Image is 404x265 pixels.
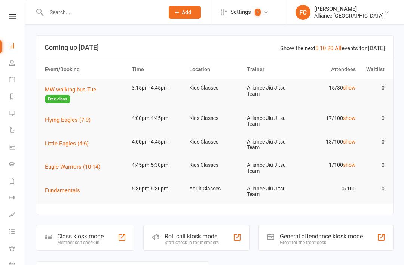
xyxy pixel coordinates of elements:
[359,60,388,79] th: Waitlist
[320,45,326,52] a: 10
[169,6,201,19] button: Add
[280,44,385,53] div: Show the next events for [DATE]
[57,233,104,240] div: Class kiosk mode
[128,109,186,127] td: 4:00pm-4:45pm
[182,9,191,15] span: Add
[186,109,244,127] td: Kids Classes
[280,240,363,245] div: Great for the front desk
[45,86,96,93] span: MW walking bus Tue
[359,109,388,127] td: 0
[45,95,70,103] span: Free class
[186,180,244,198] td: Adult Classes
[244,133,301,157] td: Alliance Jiu Jitsu Team
[165,233,219,240] div: Roll call kiosk mode
[301,60,359,79] th: Attendees
[335,45,342,52] a: All
[343,115,356,121] a: show
[45,162,105,171] button: Eagle Warriors (10-14)
[301,133,359,151] td: 13/100
[186,79,244,97] td: Kids Classes
[57,240,104,245] div: Member self check-in
[45,85,125,103] button: MW walking bus TueFree class
[45,186,85,195] button: Fundamentals
[186,133,244,151] td: Kids Classes
[9,72,26,89] a: Calendar
[186,60,244,79] th: Location
[244,60,301,79] th: Trainer
[45,115,96,124] button: Flying Eagles (7-9)
[359,180,388,198] td: 0
[230,4,251,21] span: Settings
[186,156,244,174] td: Kids Classes
[45,140,89,147] span: Little Eagles (4-6)
[244,79,301,103] td: Alliance Jiu Jitsu Team
[42,60,128,79] th: Event/Booking
[45,163,100,170] span: Eagle Warriors (10-14)
[244,109,301,133] td: Alliance Jiu Jitsu Team
[301,79,359,97] td: 15/30
[45,139,94,148] button: Little Eagles (4-6)
[359,156,388,174] td: 0
[128,133,186,151] td: 4:00pm-4:45pm
[165,240,219,245] div: Staff check-in for members
[128,60,186,79] th: Time
[9,38,26,55] a: Dashboard
[128,180,186,198] td: 5:30pm-6:30pm
[280,233,363,240] div: General attendance kiosk mode
[343,162,356,168] a: show
[327,45,333,52] a: 20
[359,133,388,151] td: 0
[314,12,384,19] div: Alliance [GEOGRAPHIC_DATA]
[343,85,356,91] a: show
[301,109,359,127] td: 17/100
[45,44,385,51] h3: Coming up [DATE]
[9,207,26,224] a: Assessments
[301,180,359,198] td: 0/100
[255,9,261,16] span: 3
[296,5,310,20] div: FC
[343,139,356,145] a: show
[301,156,359,174] td: 1/100
[359,79,388,97] td: 0
[314,6,384,12] div: [PERSON_NAME]
[9,241,26,258] a: What's New
[44,7,159,18] input: Search...
[128,79,186,97] td: 3:15pm-4:45pm
[9,55,26,72] a: People
[9,139,26,156] a: Product Sales
[9,89,26,106] a: Reports
[45,117,91,123] span: Flying Eagles (7-9)
[244,180,301,204] td: Alliance Jiu Jitsu Team
[244,156,301,180] td: Alliance Jiu Jitsu Team
[315,45,318,52] a: 5
[128,156,186,174] td: 4:45pm-5:30pm
[45,187,80,194] span: Fundamentals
